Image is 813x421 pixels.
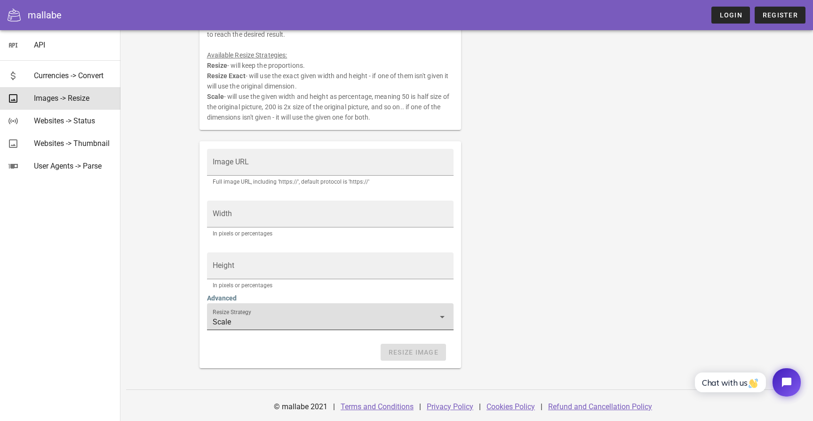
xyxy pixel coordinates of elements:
div: | [479,396,481,418]
div: © mallabe 2021 [268,396,333,418]
div: | [333,396,335,418]
u: Available Resize Strategies: [207,51,287,59]
div: API [34,40,113,49]
div: Websites -> Thumbnail [34,139,113,148]
div: | [541,396,542,418]
div: Websites -> Status [34,116,113,125]
a: Login [711,7,749,24]
a: Terms and Conditions [341,402,414,411]
div: In pixels or percentages [213,231,448,236]
a: Register [755,7,805,24]
div: | [419,396,421,418]
div: Full image URL, including 'https://', default protocol is 'https://' [213,179,448,185]
a: Refund and Cancellation Policy [548,402,652,411]
label: Resize Strategy [213,309,251,316]
span: Register [762,11,798,19]
b: Resize Exact [207,72,246,80]
a: Privacy Policy [427,402,473,411]
span: Login [719,11,742,19]
div: mallabe [28,8,62,22]
b: Scale [207,93,224,100]
h4: Advanced [207,293,454,303]
b: Resize [207,62,228,69]
div: User Agents -> Parse [34,162,113,170]
div: Currencies -> Convert [34,71,113,80]
a: Cookies Policy [486,402,535,411]
div: Images -> Resize [34,94,113,103]
iframe: Tidio Chat [685,360,809,405]
div: In pixels or percentages [213,283,448,288]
